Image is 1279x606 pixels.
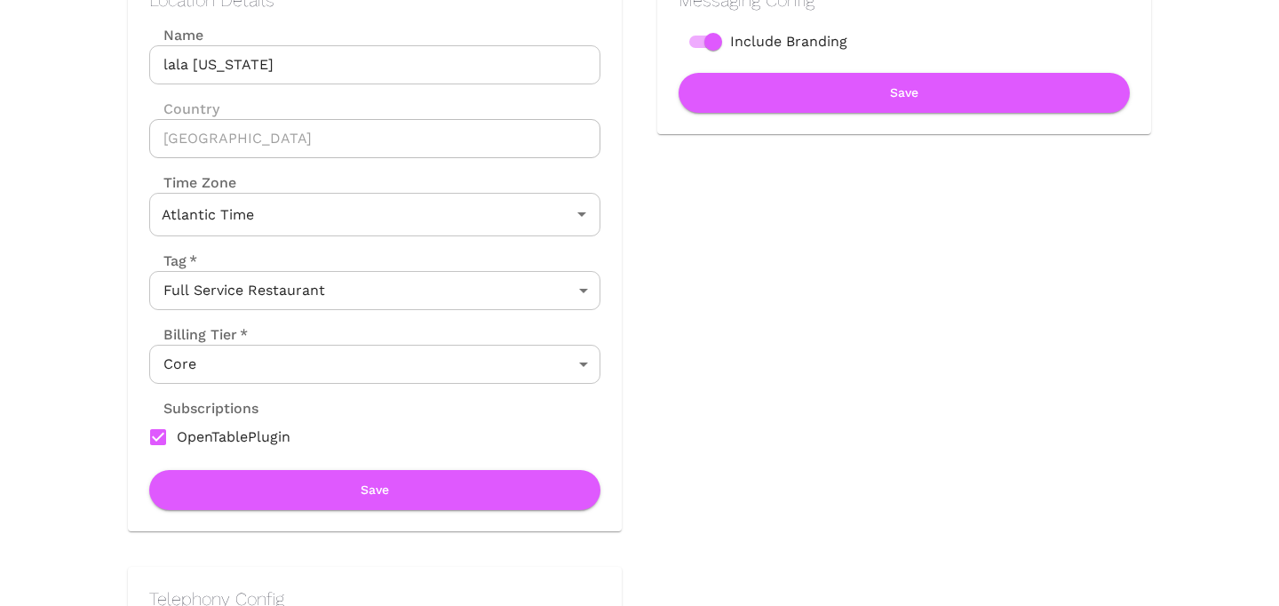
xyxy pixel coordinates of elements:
[149,271,600,310] div: Full Service Restaurant
[149,324,248,345] label: Billing Tier
[177,427,290,448] span: OpenTablePlugin
[149,345,600,384] div: Core
[149,470,600,510] button: Save
[569,202,594,227] button: Open
[149,99,600,119] label: Country
[149,172,600,193] label: Time Zone
[730,31,847,52] span: Include Branding
[149,398,258,419] label: Subscriptions
[149,25,600,45] label: Name
[149,251,197,271] label: Tag
[679,73,1130,113] button: Save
